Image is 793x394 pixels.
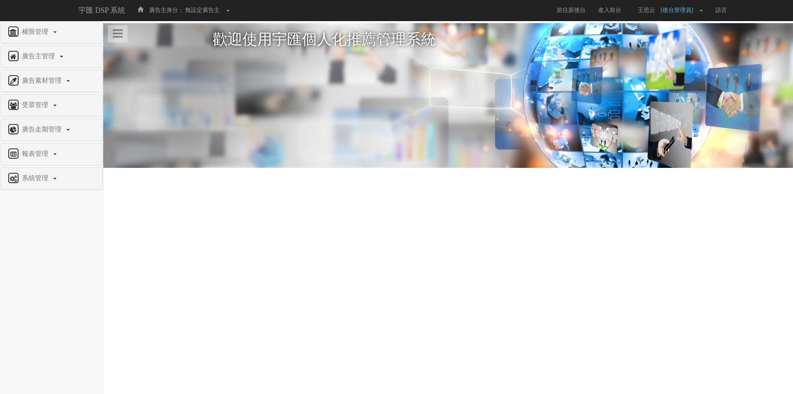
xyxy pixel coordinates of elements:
[185,7,220,13] span: 無設定廣告主
[20,126,66,133] span: 廣告走期管理
[213,31,684,48] h1: 歡迎使用宇匯個人化推薦管理系統
[7,172,96,185] a: 系統管理
[20,28,52,35] span: 權限管理
[7,148,96,161] a: 報表管理
[7,99,96,112] a: 受眾管理
[20,150,52,157] span: 報表管理
[7,26,96,39] a: 權限管理
[149,7,184,13] span: 廣告主身分：
[7,123,96,136] a: 廣告走期管理
[20,174,52,181] span: 系統管理
[7,50,96,63] a: 廣告主管理
[660,7,697,13] span: [後台管理員]
[634,7,659,13] span: 王思云
[20,77,66,84] span: 廣告素材管理
[20,101,52,108] span: 受眾管理
[7,74,96,88] a: 廣告素材管理
[20,53,59,60] span: 廣告主管理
